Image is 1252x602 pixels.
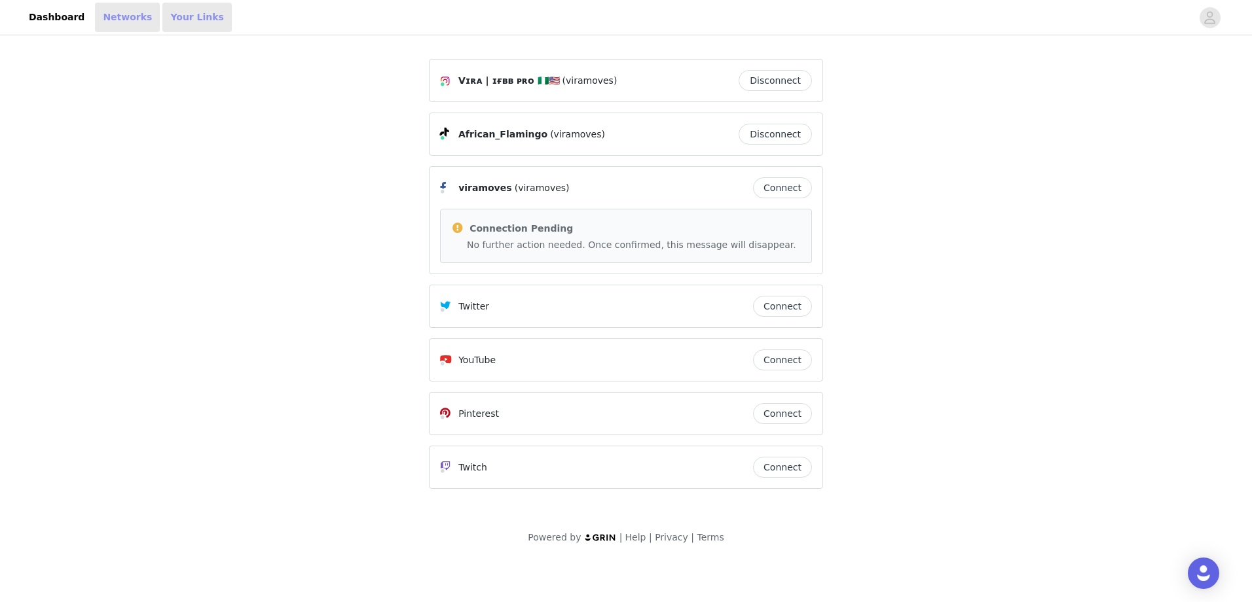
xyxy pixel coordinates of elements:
[95,3,160,32] a: Networks
[458,407,499,421] p: Pinterest
[458,181,511,195] span: viramoves
[458,128,547,141] span: African_Flamingo
[691,532,694,542] span: |
[162,3,232,32] a: Your Links
[458,74,560,88] span: Vɪʀᴀ | ɪғʙʙ ᴘʀᴏ 🇳🇬🇺🇲
[467,238,801,252] p: No further action needed. Once confirmed, this message will disappear.
[753,349,812,370] button: Connect
[550,128,605,141] span: (viramoves)
[753,403,812,424] button: Connect
[753,296,812,317] button: Connect
[753,177,812,198] button: Connect
[1204,7,1216,28] div: avatar
[21,3,92,32] a: Dashboard
[584,533,617,542] img: logo
[458,461,487,474] p: Twitch
[458,353,496,367] p: YouTube
[655,532,688,542] a: Privacy
[458,300,489,313] p: Twitter
[697,532,724,542] a: Terms
[753,457,812,478] button: Connect
[1188,558,1219,589] div: Open Intercom Messenger
[562,74,617,88] span: (viramoves)
[739,124,812,145] button: Disconnect
[619,532,623,542] span: |
[625,532,646,542] a: Help
[469,223,573,234] span: Connection Pending
[528,532,581,542] span: Powered by
[649,532,652,542] span: |
[515,181,570,195] span: (viramoves)
[440,76,451,86] img: Instagram Icon
[739,70,812,91] button: Disconnect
